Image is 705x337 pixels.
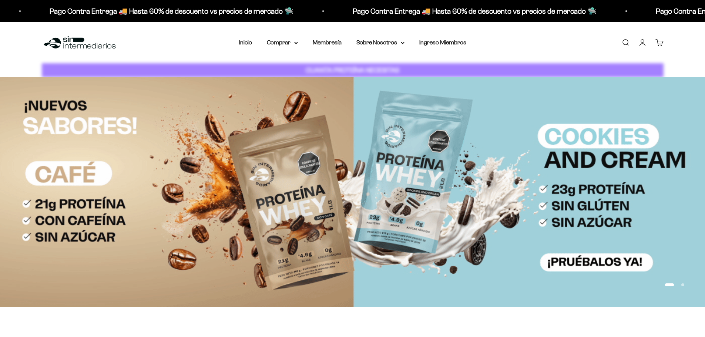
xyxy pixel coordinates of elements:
[353,5,597,17] p: Pago Contra Entrega 🚚 Hasta 60% de descuento vs precios de mercado 🛸
[239,39,252,46] a: Inicio
[313,39,342,46] a: Membresía
[419,39,466,46] a: Ingreso Miembros
[50,5,293,17] p: Pago Contra Entrega 🚚 Hasta 60% de descuento vs precios de mercado 🛸
[306,66,399,74] strong: CUANTA PROTEÍNA NECESITAS
[356,38,404,47] summary: Sobre Nosotros
[267,38,298,47] summary: Comprar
